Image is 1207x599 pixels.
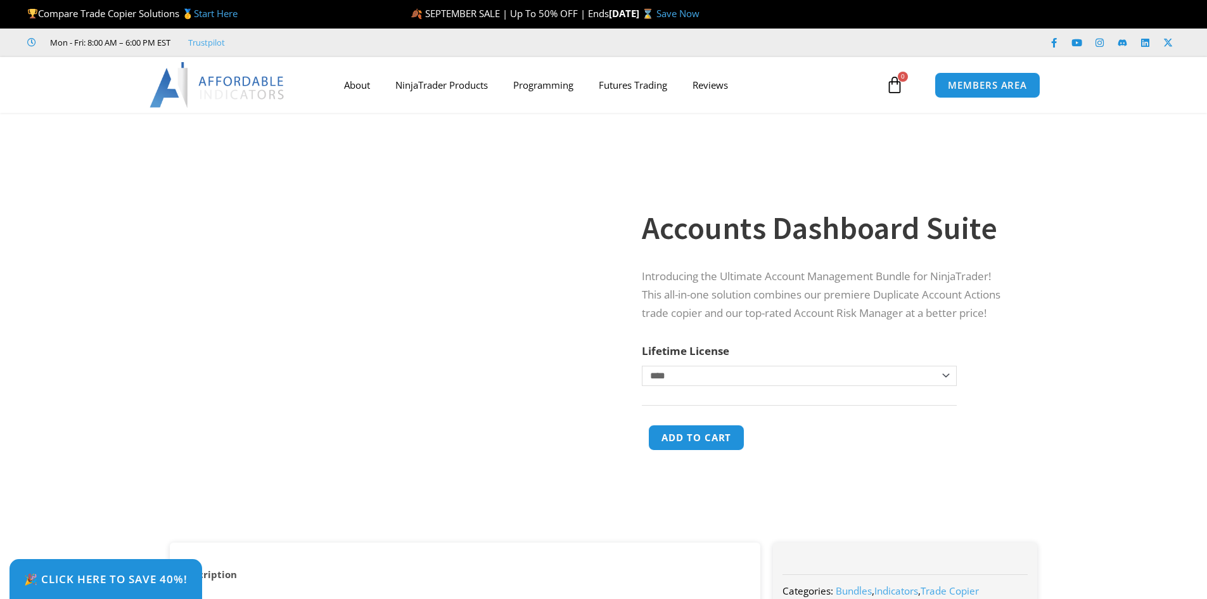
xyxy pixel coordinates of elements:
[642,344,729,358] label: Lifetime License
[27,7,238,20] span: Compare Trade Copier Solutions 🥇
[642,267,1012,323] p: Introducing the Ultimate Account Management Bundle for NinjaTrader! This all-in-one solution comb...
[150,62,286,108] img: LogoAI | Affordable Indicators – NinjaTrader
[194,7,238,20] a: Start Here
[935,72,1040,98] a: MEMBERS AREA
[47,35,170,50] span: Mon - Fri: 8:00 AM – 6:00 PM EST
[501,70,586,100] a: Programming
[28,9,37,18] img: 🏆
[648,425,744,451] button: Add to cart
[609,7,656,20] strong: [DATE] ⌛
[898,72,908,82] span: 0
[948,81,1027,90] span: MEMBERS AREA
[331,70,883,100] nav: Menu
[411,7,609,20] span: 🍂 SEPTEMBER SALE | Up To 50% OFF | Ends
[10,559,202,599] a: 🎉 Click Here to save 40%!
[331,70,383,100] a: About
[586,70,680,100] a: Futures Trading
[680,70,741,100] a: Reviews
[867,67,923,103] a: 0
[24,574,188,584] span: 🎉 Click Here to save 40%!
[642,206,1012,250] h1: Accounts Dashboard Suite
[383,70,501,100] a: NinjaTrader Products
[656,7,699,20] a: Save Now
[188,35,225,50] a: Trustpilot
